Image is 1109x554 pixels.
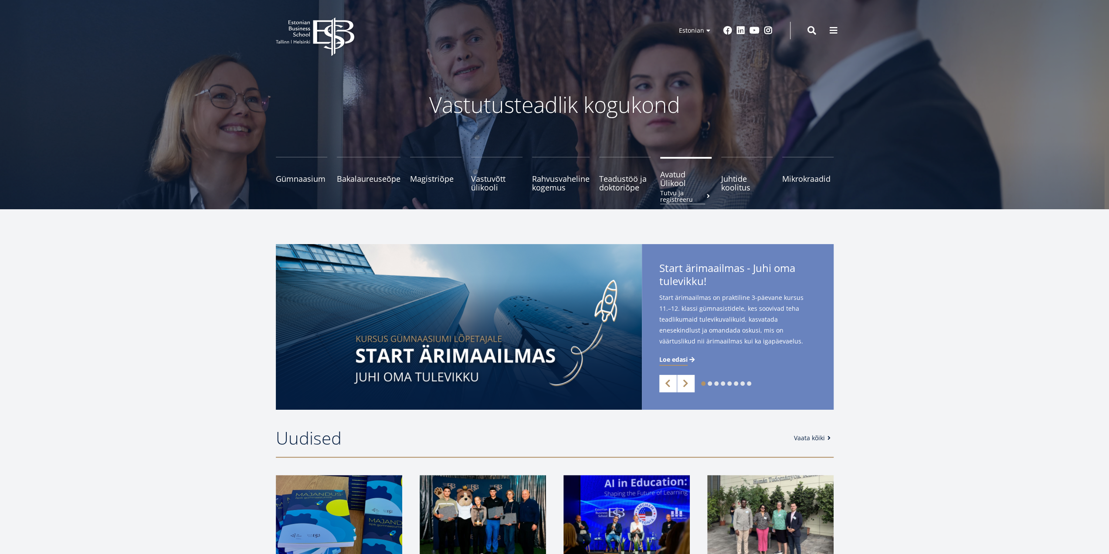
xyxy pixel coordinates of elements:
[734,381,738,386] a: 6
[276,174,327,183] span: Gümnaasium
[471,174,522,192] span: Vastuvõtt ülikooli
[410,174,461,183] span: Magistriõpe
[736,26,745,35] a: Linkedin
[532,174,590,192] span: Rahvusvaheline kogemus
[659,275,706,288] span: tulevikku!
[471,157,522,192] a: Vastuvõtt ülikooli
[747,381,751,386] a: 8
[750,26,760,35] a: Youtube
[276,427,785,449] h2: Uudised
[721,381,725,386] a: 4
[532,157,590,192] a: Rahvusvaheline kogemus
[721,157,773,192] a: Juhtide koolitus
[782,157,834,192] a: Mikrokraadid
[727,381,732,386] a: 5
[740,381,745,386] a: 7
[599,157,651,192] a: Teadustöö ja doktoriõpe
[660,157,712,192] a: Avatud ÜlikoolTutvu ja registreeru
[660,190,712,203] small: Tutvu ja registreeru
[764,26,773,35] a: Instagram
[276,157,327,192] a: Gümnaasium
[659,355,688,364] span: Loe edasi
[276,244,642,410] img: Start arimaailmas
[659,375,677,392] a: Previous
[782,174,834,183] span: Mikrokraadid
[599,174,651,192] span: Teadustöö ja doktoriõpe
[721,174,773,192] span: Juhtide koolitus
[324,92,786,118] p: Vastutusteadlik kogukond
[677,375,695,392] a: Next
[714,381,719,386] a: 3
[701,381,705,386] a: 1
[659,262,816,290] span: Start ärimaailmas - Juhi oma
[708,381,712,386] a: 2
[659,355,696,364] a: Loe edasi
[337,174,400,183] span: Bakalaureuseõpe
[337,157,400,192] a: Bakalaureuseõpe
[794,434,834,442] a: Vaata kõiki
[660,170,712,187] span: Avatud Ülikool
[410,157,461,192] a: Magistriõpe
[659,292,816,347] span: Start ärimaailmas on praktiline 3-päevane kursus 11.–12. klassi gümnasistidele, kes soovivad teha...
[723,26,732,35] a: Facebook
